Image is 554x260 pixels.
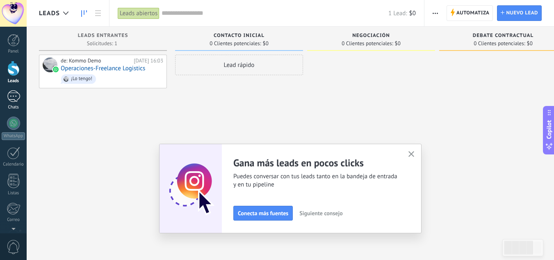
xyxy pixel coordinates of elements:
[263,41,269,46] span: $0
[233,156,398,169] h2: Gana más leads en pocos clicks
[527,41,533,46] span: $0
[2,217,25,223] div: Correo
[43,58,57,72] div: Operaciones-Freelance Logistics
[352,33,390,39] span: Negociación
[233,206,293,221] button: Conecta más fuentes
[91,5,105,21] a: Lista
[214,33,264,39] span: Contacto inicial
[210,41,261,46] span: 0 Clientes potenciales:
[506,6,538,21] span: Nuevo lead
[39,9,60,17] span: Leads
[545,120,553,139] span: Copilot
[87,41,117,46] span: Solicitudes: 1
[43,33,163,40] div: Leads Entrantes
[233,173,398,189] span: Puedes conversar con tus leads tanto en la bandeja de entrada y en tu pipeline
[497,5,542,21] a: Nuevo lead
[78,33,128,39] span: Leads Entrantes
[179,33,299,40] div: Contacto inicial
[2,78,25,84] div: Leads
[299,210,342,216] span: Siguiente consejo
[61,65,145,72] a: Operaciones-Freelance Logistics
[71,76,92,82] div: ¡Lo tengo!
[2,105,25,110] div: Chats
[77,5,91,21] a: Leads
[429,5,441,21] button: Más
[2,49,25,54] div: Panel
[473,33,533,39] span: Debate contractual
[409,9,416,17] span: $0
[53,67,59,72] img: waba.svg
[447,5,493,21] a: Automatiza
[388,9,407,17] span: 1 Lead:
[474,41,525,46] span: 0 Clientes potenciales:
[61,58,131,64] div: de: Kommo Demo
[118,7,160,19] div: Leads abiertos
[395,41,401,46] span: $0
[2,191,25,196] div: Listas
[342,41,393,46] span: 0 Clientes potenciales:
[311,33,431,40] div: Negociación
[296,207,346,219] button: Siguiente consejo
[175,55,303,75] div: Lead rápido
[134,58,163,64] div: [DATE] 16:03
[238,210,288,216] span: Conecta más fuentes
[2,132,25,140] div: WhatsApp
[2,162,25,167] div: Calendario
[456,6,490,21] span: Automatiza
